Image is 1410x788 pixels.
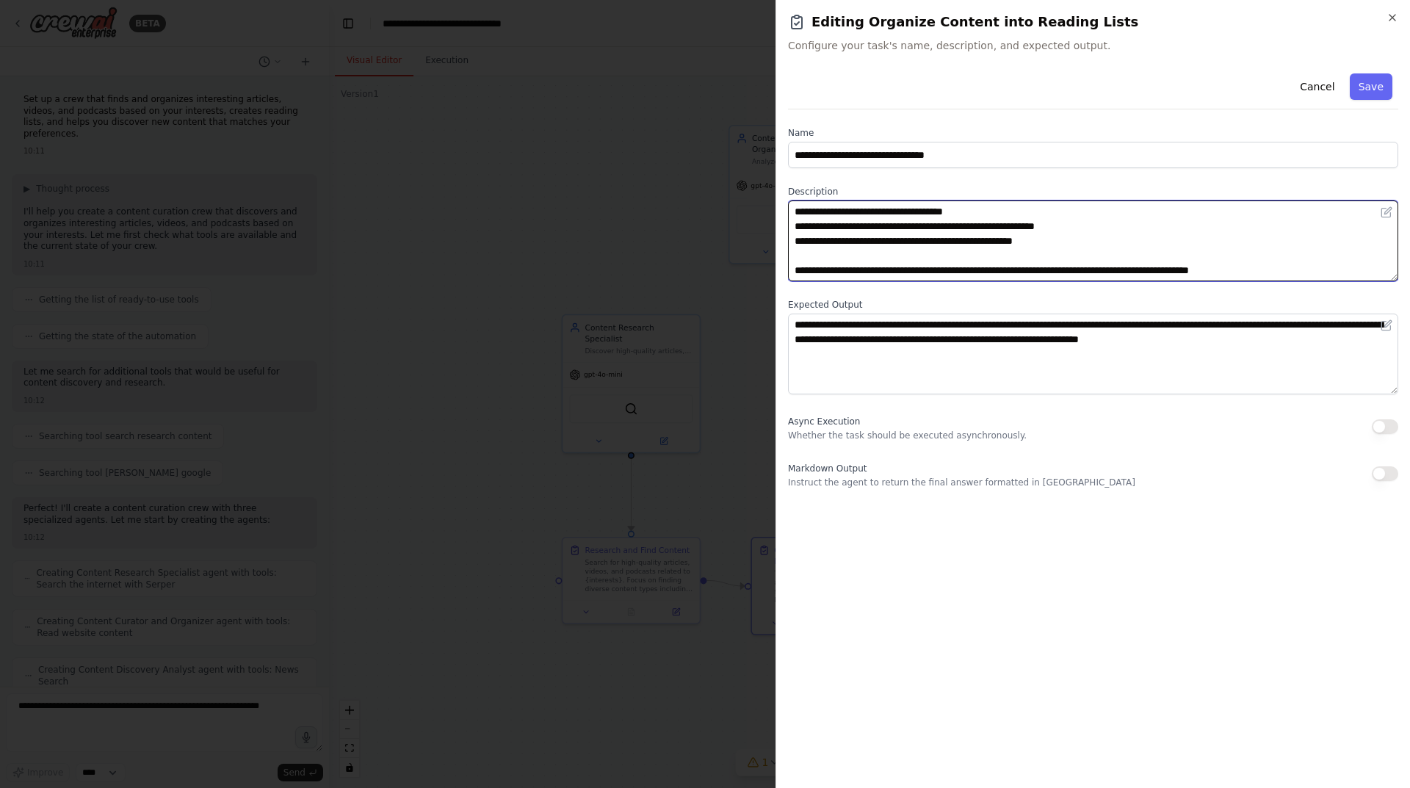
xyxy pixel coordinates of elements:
button: Open in editor [1378,317,1395,334]
label: Expected Output [788,299,1398,311]
p: Instruct the agent to return the final answer formatted in [GEOGRAPHIC_DATA] [788,477,1135,488]
label: Name [788,127,1398,139]
label: Description [788,186,1398,198]
button: Cancel [1291,73,1343,100]
button: Save [1350,73,1392,100]
span: Async Execution [788,416,860,427]
span: Markdown Output [788,463,867,474]
h2: Editing Organize Content into Reading Lists [788,12,1398,32]
button: Open in editor [1378,203,1395,221]
p: Whether the task should be executed asynchronously. [788,430,1027,441]
span: Configure your task's name, description, and expected output. [788,38,1398,53]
